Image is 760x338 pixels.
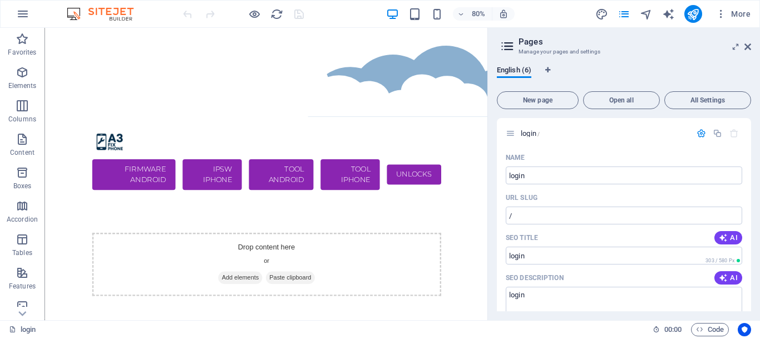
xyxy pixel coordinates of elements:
[453,7,492,21] button: 80%
[276,305,337,320] span: Paste clipboard
[719,273,738,282] span: AI
[497,91,579,109] button: New page
[705,258,734,263] span: 303 / 580 Px
[664,323,682,336] span: 00 00
[588,97,655,104] span: Open all
[499,9,509,19] i: On resize automatically adjust zoom level to fit chosen device.
[506,273,564,282] p: SEO Description
[697,129,706,138] div: Settings
[519,37,751,47] h2: Pages
[506,193,537,202] label: Last part of the URL for this page
[470,7,487,21] h6: 80%
[12,248,32,257] p: Tables
[216,305,272,320] span: Add elements
[662,8,675,21] i: AI Writer
[687,8,699,21] i: Publish
[672,325,674,334] span: :
[506,273,564,282] label: The text in search results and social media
[8,81,37,90] p: Elements
[13,182,32,190] p: Boxes
[595,7,609,21] button: design
[270,8,283,21] i: Reload page
[618,8,630,21] i: Pages (Ctrl+Alt+S)
[703,257,742,264] span: Calculated pixel length in search results
[248,7,261,21] button: Click here to leave preview mode and continue editing
[64,7,147,21] img: Editor Logo
[506,233,538,242] p: SEO Title
[521,129,540,138] span: Click to open page
[653,323,682,336] h6: Session time
[713,129,722,138] div: Duplicate
[9,282,36,291] p: Features
[583,91,660,109] button: Open all
[506,193,537,202] p: URL SLUG
[729,129,739,138] div: The startpage cannot be deleted
[664,91,751,109] button: All Settings
[684,5,702,23] button: publish
[618,7,631,21] button: pages
[502,97,574,104] span: New page
[9,323,36,336] a: Click to cancel selection. Double-click to open Pages
[714,271,742,285] button: AI
[506,287,742,323] textarea: The text in search results and social media
[10,148,34,157] p: Content
[669,97,746,104] span: All Settings
[537,131,540,137] span: /
[691,323,729,336] button: Code
[59,256,495,335] div: Drop content here
[8,115,36,124] p: Columns
[640,7,653,21] button: navigator
[506,207,742,224] input: Last part of the URL for this page
[714,231,742,244] button: AI
[506,247,742,264] input: The page title in search results and browser tabs
[715,8,751,19] span: More
[696,323,724,336] span: Code
[711,5,755,23] button: More
[595,8,608,21] i: Design (Ctrl+Alt+Y)
[7,215,38,224] p: Accordion
[519,47,729,57] h3: Manage your pages and settings
[497,63,531,79] span: English (6)
[719,233,738,242] span: AI
[497,66,751,87] div: Language Tabs
[270,7,283,21] button: reload
[8,48,36,57] p: Favorites
[517,130,691,137] div: login/
[506,233,538,242] label: The page title in search results and browser tabs
[738,323,751,336] button: Usercentrics
[506,153,525,162] p: Name
[662,7,675,21] button: text_generator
